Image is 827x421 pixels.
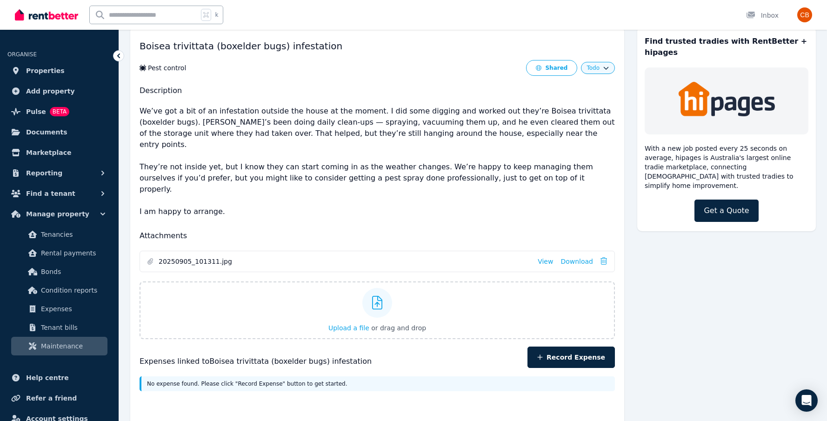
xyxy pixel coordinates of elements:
[148,63,186,73] div: Pest control
[26,188,75,199] span: Find a tenant
[746,11,779,20] div: Inbox
[140,102,615,221] p: We’ve got a bit of an infestation outside the house at the moment. I did some digging and worked ...
[11,318,107,337] a: Tenant bills
[140,36,615,56] h1: Boisea trivittata (boxelder bugs) infestation
[645,36,808,58] h3: Find trusted tradies with RentBetter + hipages
[26,167,62,179] span: Reporting
[7,389,111,408] a: Refer a friend
[7,184,111,203] button: Find a tenant
[538,257,553,266] a: View
[41,341,104,352] span: Maintenance
[140,376,615,391] div: No expense found. Please click "Record Expense" button to get started.
[41,229,104,240] span: Tenancies
[26,208,89,220] span: Manage property
[677,76,775,122] img: Trades & Maintenance
[159,257,530,266] span: 20250905_101311.jpg
[26,65,65,76] span: Properties
[328,323,426,333] button: Upload a file or drag and drop
[527,347,615,368] button: Record Expense
[41,247,104,259] span: Rental payments
[560,257,593,266] a: Download
[797,7,812,22] img: Catherine Ball
[11,225,107,244] a: Tenancies
[7,82,111,100] a: Add property
[26,393,77,404] span: Refer a friend
[694,200,758,222] a: Get a Quote
[7,123,111,141] a: Documents
[7,205,111,223] button: Manage property
[41,322,104,333] span: Tenant bills
[645,144,808,190] p: With a new job posted every 25 seconds on average, hipages is Australia's largest online tradie m...
[140,230,615,241] h2: Attachments
[26,127,67,138] span: Documents
[41,303,104,314] span: Expenses
[587,64,609,72] button: Todo
[15,8,78,22] img: RentBetter
[7,143,111,162] a: Marketplace
[328,324,369,332] span: Upload a file
[371,324,426,332] span: or drag and drop
[41,266,104,277] span: Bonds
[7,102,111,121] a: PulseBETA
[587,64,600,72] span: Todo
[526,60,577,76] button: Shared
[140,85,615,96] h2: Description
[11,281,107,300] a: Condition reports
[26,106,46,117] span: Pulse
[11,300,107,318] a: Expenses
[7,164,111,182] button: Reporting
[50,107,69,116] span: BETA
[26,86,75,97] span: Add property
[11,337,107,355] a: Maintenance
[11,244,107,262] a: Rental payments
[7,368,111,387] a: Help centre
[26,147,71,158] span: Marketplace
[26,372,69,383] span: Help centre
[140,356,615,367] h4: Expenses linked to Boisea trivittata (boxelder bugs) infestation
[795,389,818,412] div: Open Intercom Messenger
[11,262,107,281] a: Bonds
[215,11,218,19] span: k
[7,51,37,58] span: ORGANISE
[545,65,567,71] div: Shared
[7,61,111,80] a: Properties
[41,285,104,296] span: Condition reports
